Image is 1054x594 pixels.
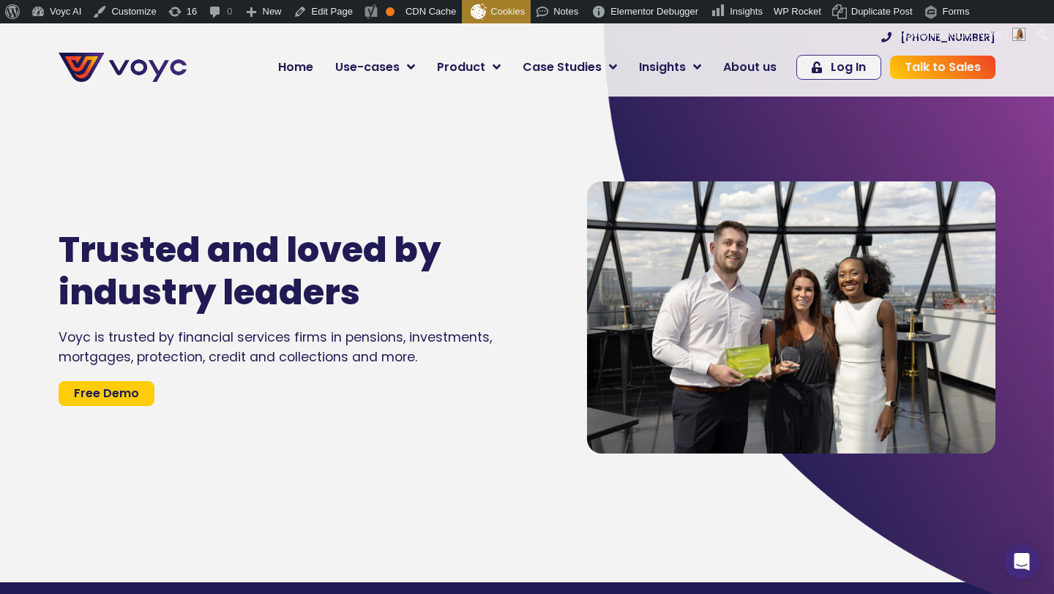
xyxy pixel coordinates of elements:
span: Talk to Sales [905,61,981,73]
a: Insights [628,53,712,82]
span: Log In [831,61,866,73]
h1: Trusted and loved by industry leaders [59,229,499,313]
span: Case Studies [523,59,602,76]
span: Free Demo [74,388,139,399]
a: Home [267,53,324,82]
span: Home [278,59,313,76]
span: Product [437,59,485,76]
div: Open Intercom Messenger [1004,544,1039,579]
span: Insights [639,59,686,76]
span: Use-cases [335,59,400,76]
a: Case Studies [512,53,628,82]
a: About us [712,53,788,82]
a: Free Demo [59,381,154,406]
a: Talk to Sales [890,56,995,79]
div: OK [386,7,395,16]
span: About us [723,59,777,76]
a: Use-cases [324,53,426,82]
a: [PHONE_NUMBER] [881,32,995,42]
img: voyc-full-logo [59,53,187,82]
span: [PERSON_NAME] [930,29,1008,40]
a: Product [426,53,512,82]
a: Howdy, [894,23,1031,47]
a: Log In [796,55,881,80]
div: Voyc is trusted by financial services firms in pensions, investments, mortgages, protection, cred... [59,328,543,366]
